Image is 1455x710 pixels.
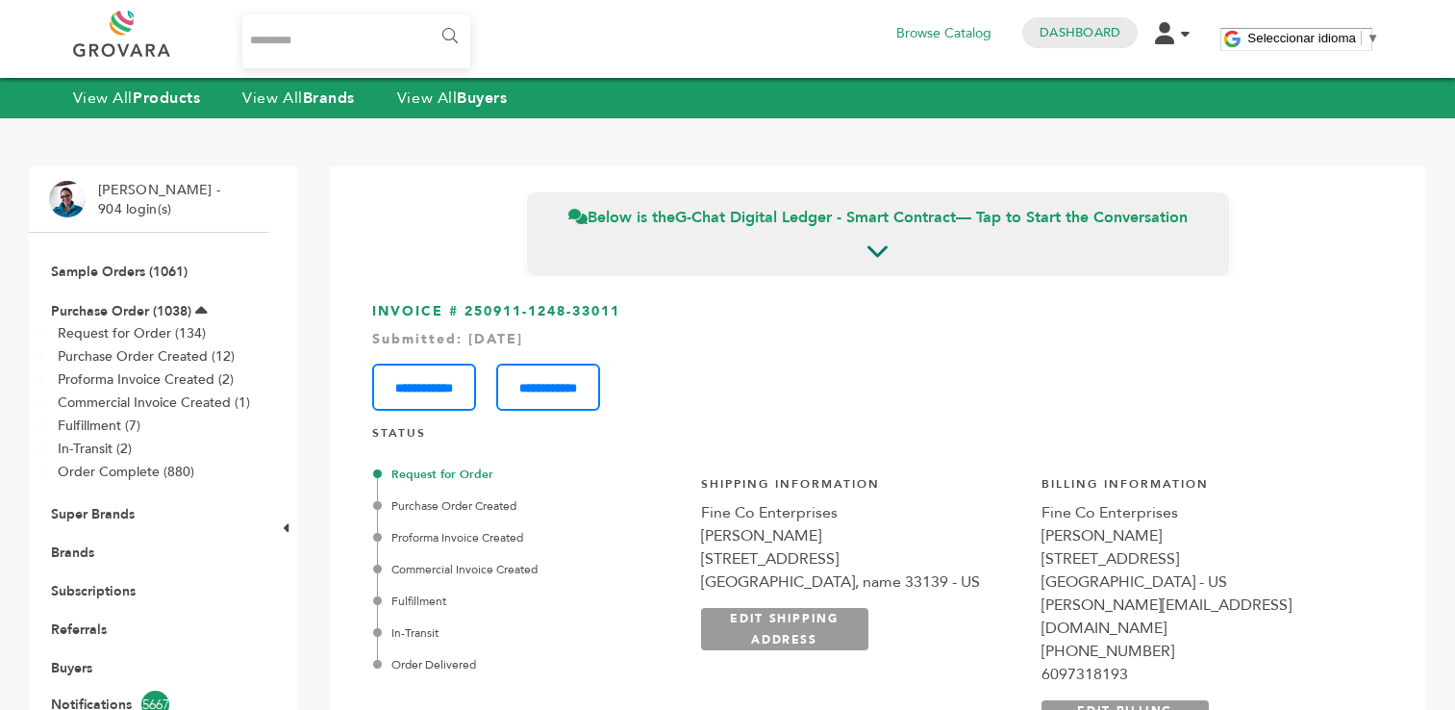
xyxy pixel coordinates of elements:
[51,505,135,523] a: Super Brands
[1367,31,1379,45] span: ▼
[1041,476,1363,502] h4: Billing Information
[1041,594,1363,640] div: [PERSON_NAME][EMAIL_ADDRESS][DOMAIN_NAME]
[701,501,1022,524] div: Fine Co Enterprises
[701,571,1022,594] div: [GEOGRAPHIC_DATA], name 33139 - US
[377,466,680,483] div: Request for Order
[377,624,680,642] div: In-Transit
[675,207,956,228] strong: G-Chat Digital Ledger - Smart Contract
[397,88,508,109] a: View AllBuyers
[58,370,234,389] a: Proforma Invoice Created (2)
[377,561,680,578] div: Commercial Invoice Created
[58,347,235,366] a: Purchase Order Created (12)
[701,547,1022,571] div: [STREET_ADDRESS]
[1247,31,1379,45] a: Seleccionar idioma​
[58,417,140,435] a: Fulfillment (7)
[1041,663,1363,686] div: 6097318193
[1041,547,1363,571] div: [STREET_ADDRESS]
[58,393,250,412] a: Commercial Invoice Created (1)
[1041,524,1363,547] div: [PERSON_NAME]
[58,440,132,458] a: In-Transit (2)
[1041,571,1363,594] div: [GEOGRAPHIC_DATA] - US
[98,181,225,218] li: [PERSON_NAME] - 904 login(s)
[701,476,1022,502] h4: Shipping Information
[372,302,1384,411] h3: INVOICE # 250911-1248-33011
[1040,24,1120,41] a: Dashboard
[51,582,136,600] a: Subscriptions
[51,302,191,320] a: Purchase Order (1038)
[242,14,470,68] input: Search...
[896,23,991,44] a: Browse Catalog
[568,207,1188,228] span: Below is the — Tap to Start the Conversation
[1361,31,1362,45] span: ​
[701,608,868,650] a: EDIT SHIPPING ADDRESS
[372,330,1384,349] div: Submitted: [DATE]
[1041,640,1363,663] div: [PHONE_NUMBER]
[242,88,355,109] a: View AllBrands
[58,463,194,481] a: Order Complete (880)
[1041,501,1363,524] div: Fine Co Enterprises
[133,88,200,109] strong: Products
[701,524,1022,547] div: [PERSON_NAME]
[377,656,680,673] div: Order Delivered
[51,659,92,677] a: Buyers
[51,544,94,562] a: Brands
[377,593,680,610] div: Fulfillment
[372,425,1384,451] h4: STATUS
[377,497,680,515] div: Purchase Order Created
[457,88,507,109] strong: Buyers
[51,263,188,281] a: Sample Orders (1061)
[377,529,680,546] div: Proforma Invoice Created
[1247,31,1356,45] span: Seleccionar idioma
[51,621,107,639] a: Referrals
[73,88,201,109] a: View AllProducts
[58,324,206,342] a: Request for Order (134)
[303,88,355,109] strong: Brands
